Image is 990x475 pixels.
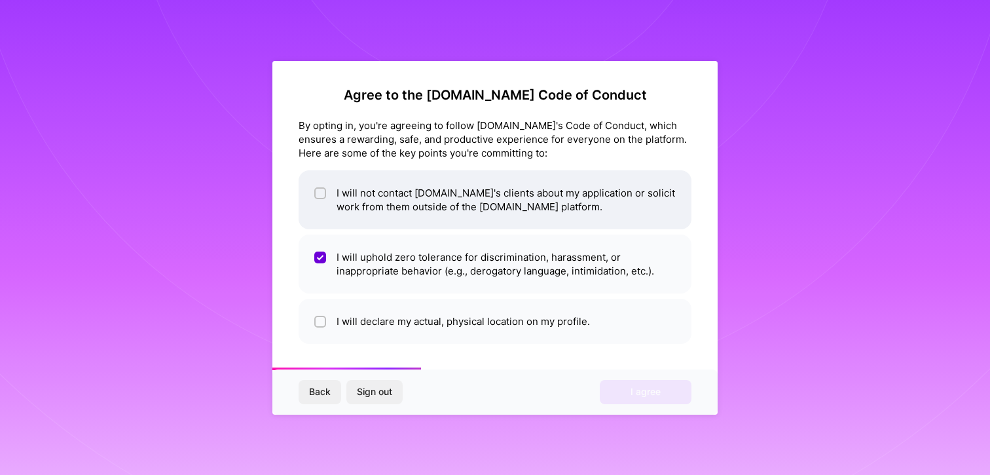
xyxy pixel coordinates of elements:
[357,385,392,398] span: Sign out
[309,385,331,398] span: Back
[299,87,691,103] h2: Agree to the [DOMAIN_NAME] Code of Conduct
[346,380,403,404] button: Sign out
[299,119,691,160] div: By opting in, you're agreeing to follow [DOMAIN_NAME]'s Code of Conduct, which ensures a rewardin...
[299,235,691,294] li: I will uphold zero tolerance for discrimination, harassment, or inappropriate behavior (e.g., der...
[299,170,691,229] li: I will not contact [DOMAIN_NAME]'s clients about my application or solicit work from them outside...
[299,299,691,344] li: I will declare my actual, physical location on my profile.
[299,380,341,404] button: Back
